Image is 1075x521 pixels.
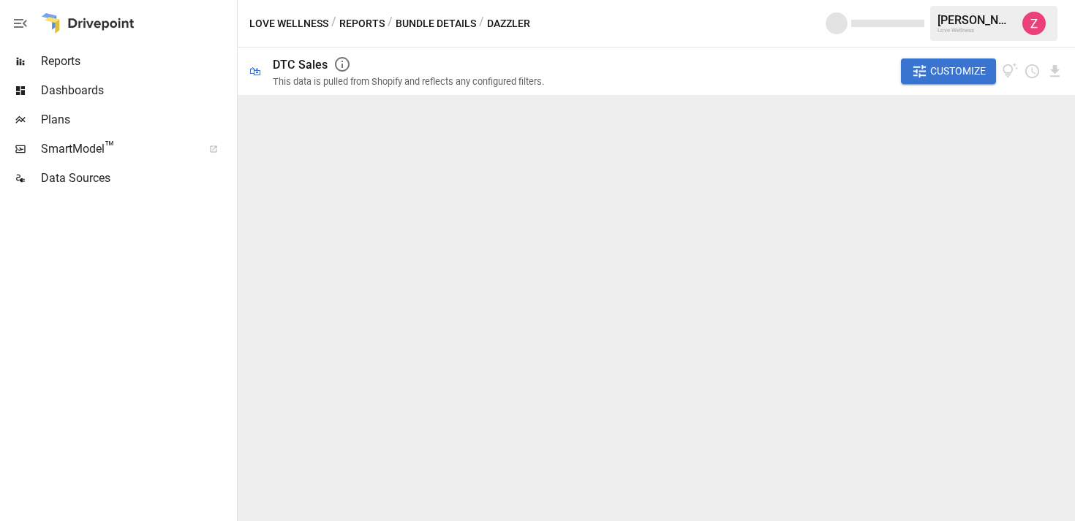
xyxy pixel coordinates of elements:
[938,27,1014,34] div: Love Wellness
[339,15,385,33] button: Reports
[1024,63,1041,80] button: Schedule report
[1002,58,1019,85] button: View documentation
[41,140,193,158] span: SmartModel
[41,170,234,187] span: Data Sources
[331,15,336,33] div: /
[41,53,234,70] span: Reports
[273,76,544,87] div: This data is pulled from Shopify and reflects any configured filters.
[901,58,996,85] button: Customize
[938,13,1014,27] div: [PERSON_NAME]
[388,15,393,33] div: /
[1022,12,1046,35] img: Zoe Keller
[396,15,476,33] button: Bundle Details
[273,58,328,72] div: DTC Sales
[105,138,115,156] span: ™
[1046,63,1063,80] button: Download report
[41,111,234,129] span: Plans
[41,82,234,99] span: Dashboards
[249,64,261,78] div: 🛍
[930,62,986,80] span: Customize
[1014,3,1055,44] button: Zoe Keller
[249,15,328,33] button: Love Wellness
[479,15,484,33] div: /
